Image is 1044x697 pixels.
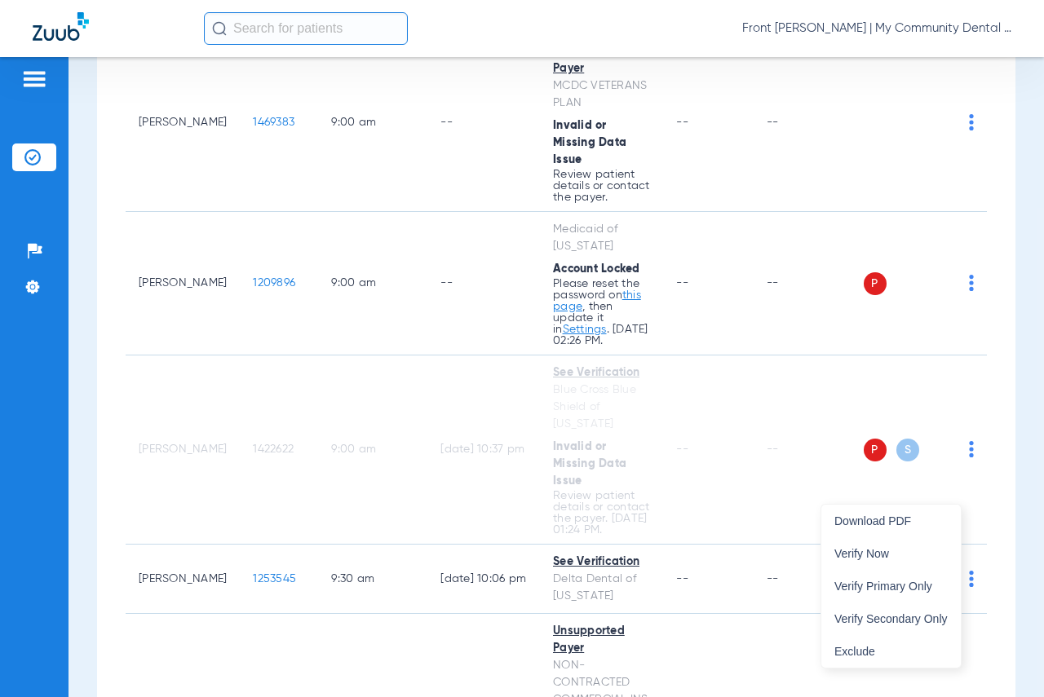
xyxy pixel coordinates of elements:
[834,646,948,657] span: Exclude
[834,548,948,559] span: Verify Now
[834,515,948,527] span: Download PDF
[834,613,948,624] span: Verify Secondary Only
[834,580,948,592] span: Verify Primary Only
[962,619,1044,697] iframe: Chat Widget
